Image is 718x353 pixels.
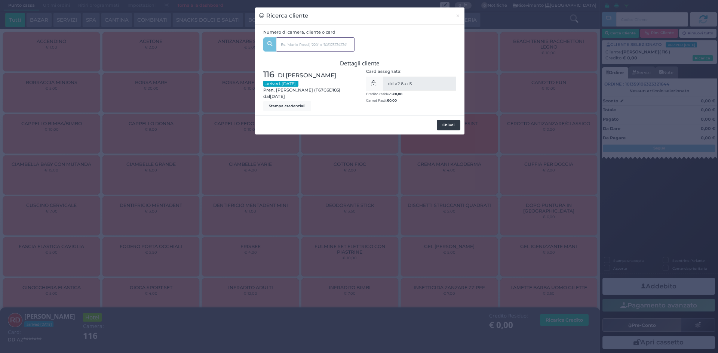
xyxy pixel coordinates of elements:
span: × [455,12,460,20]
b: € [387,98,397,102]
span: Di [PERSON_NAME] [278,71,336,80]
span: 0,00 [389,98,397,103]
input: Es. 'Mario Rossi', '220' o '108123234234' [276,37,355,52]
b: € [392,92,402,96]
small: arrived-[DATE] [263,81,298,87]
span: [DATE] [270,93,285,100]
h3: Dettagli cliente [263,60,457,66]
button: Chiudi [437,120,460,130]
label: Card assegnata: [366,68,402,75]
small: Credito residuo: [366,92,402,96]
button: Stampa credenziali [263,101,311,111]
small: Carnet Pasti: [366,98,397,102]
h3: Ricerca cliente [259,12,308,20]
span: 0,00 [395,92,402,96]
label: Numero di camera, cliente o card [263,29,335,35]
button: Chiudi [451,7,464,24]
div: Pren. [PERSON_NAME] (T67C6D105) dal [259,68,360,111]
span: 116 [263,68,274,81]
